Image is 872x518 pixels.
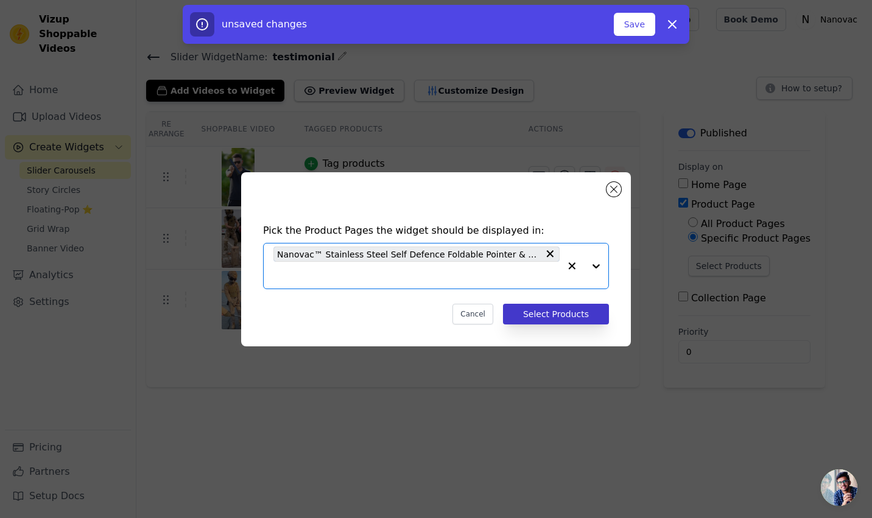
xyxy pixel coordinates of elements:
[614,13,655,36] button: Save
[821,469,857,506] div: Open chat
[277,247,539,261] span: Nanovac™ Stainless Steel Self Defence Foldable Pointer & Safety Hiking Stick
[503,304,609,324] button: Select Products
[607,182,621,197] button: Close modal
[452,304,493,324] button: Cancel
[222,18,307,30] span: unsaved changes
[263,223,609,238] h4: Pick the Product Pages the widget should be displayed in:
